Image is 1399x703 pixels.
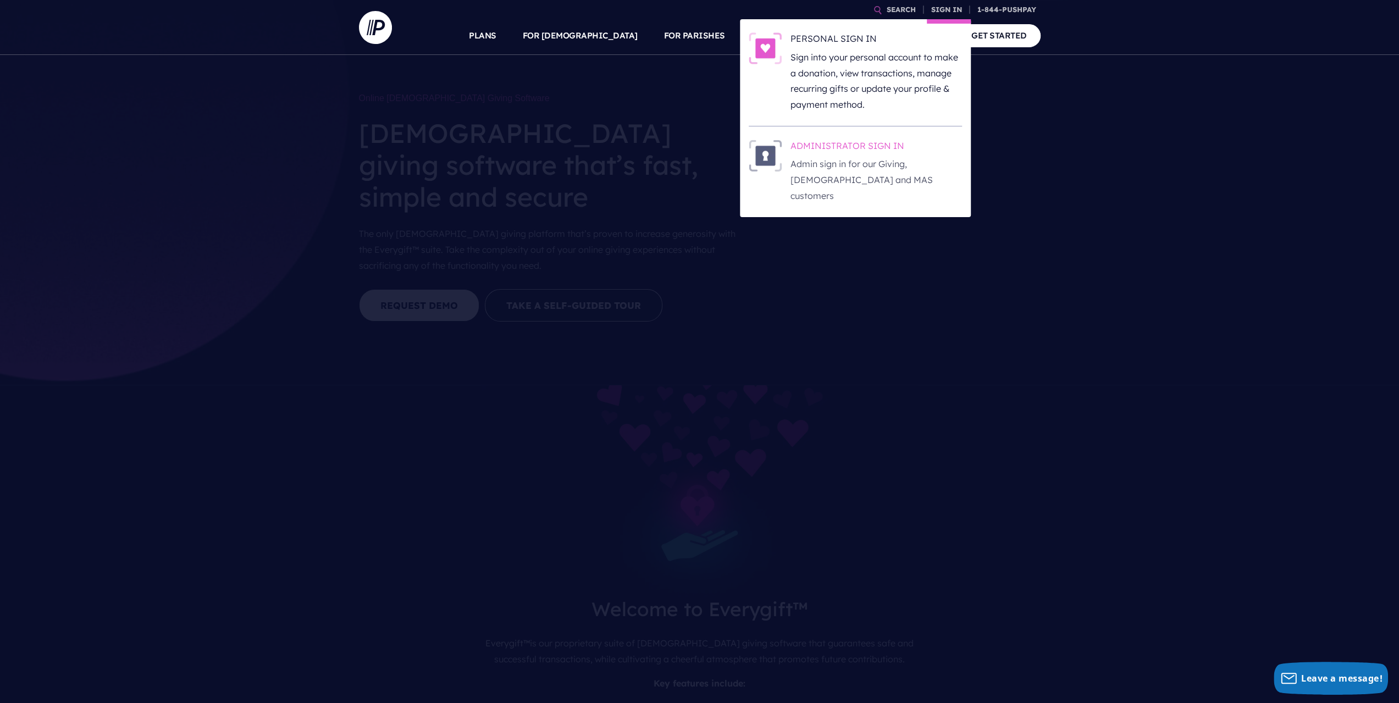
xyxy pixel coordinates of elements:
h6: ADMINISTRATOR SIGN IN [790,140,962,156]
img: PERSONAL SIGN IN - Illustration [749,32,782,64]
a: ADMINISTRATOR SIGN IN - Illustration ADMINISTRATOR SIGN IN Admin sign in for our Giving, [DEMOGRA... [749,140,962,204]
span: Leave a message! [1301,672,1383,684]
a: PERSONAL SIGN IN - Illustration PERSONAL SIGN IN Sign into your personal account to make a donati... [749,32,962,113]
img: ADMINISTRATOR SIGN IN - Illustration [749,140,782,171]
a: PLANS [469,16,496,55]
a: GET STARTED [958,24,1041,47]
a: COMPANY [891,16,932,55]
h6: PERSONAL SIGN IN [790,32,962,49]
a: SOLUTIONS [751,16,800,55]
a: EXPLORE [826,16,865,55]
button: Leave a message! [1274,662,1388,695]
p: Sign into your personal account to make a donation, view transactions, manage recurring gifts or ... [790,49,962,113]
p: Admin sign in for our Giving, [DEMOGRAPHIC_DATA] and MAS customers [790,156,962,203]
a: FOR PARISHES [664,16,725,55]
a: FOR [DEMOGRAPHIC_DATA] [523,16,638,55]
